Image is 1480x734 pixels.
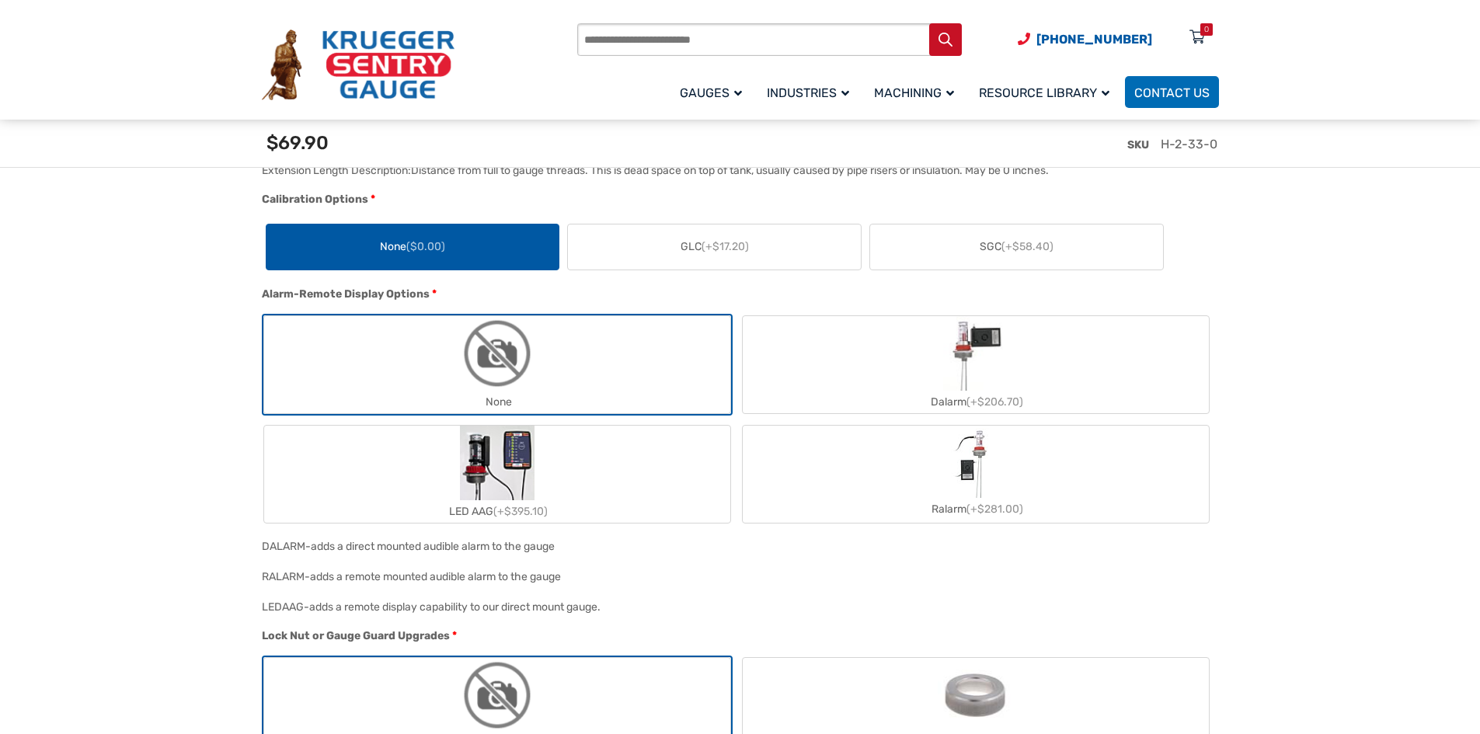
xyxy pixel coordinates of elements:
[1036,32,1152,47] span: [PHONE_NUMBER]
[702,240,749,253] span: (+$17.20)
[743,428,1209,520] label: Ralarm
[1161,137,1217,151] span: H-2-33-0
[262,629,450,642] span: Lock Nut or Gauge Guard Upgrades
[743,498,1209,520] div: Ralarm
[1001,240,1053,253] span: (+$58.40)
[262,287,430,301] span: Alarm-Remote Display Options
[264,316,730,413] label: None
[406,240,445,253] span: ($0.00)
[264,391,730,413] div: None
[1018,30,1152,49] a: Phone Number (920) 434-8860
[681,238,749,255] span: GLC
[757,74,865,110] a: Industries
[970,74,1125,110] a: Resource Library
[493,505,548,518] span: (+$395.10)
[264,500,730,523] div: LED AAG
[966,503,1023,516] span: (+$281.00)
[262,30,454,101] img: Krueger Sentry Gauge
[380,238,445,255] span: None
[262,540,311,553] span: DALARM-
[1134,85,1210,100] span: Contact Us
[767,85,849,100] span: Industries
[262,570,310,583] span: RALARM-
[865,74,970,110] a: Machining
[979,85,1109,100] span: Resource Library
[311,540,555,553] div: adds a direct mounted audible alarm to the gauge
[1204,23,1209,36] div: 0
[874,85,954,100] span: Machining
[262,600,309,614] span: LEDAAG-
[262,193,368,206] span: Calibration Options
[980,238,1053,255] span: SGC
[371,191,375,207] abbr: required
[743,316,1209,413] label: Dalarm
[310,570,561,583] div: adds a remote mounted audible alarm to the gauge
[452,628,457,644] abbr: required
[1125,76,1219,108] a: Contact Us
[1127,138,1149,151] span: SKU
[680,85,742,100] span: Gauges
[966,395,1023,409] span: (+$206.70)
[309,600,601,614] div: adds a remote display capability to our direct mount gauge.
[670,74,757,110] a: Gauges
[432,286,437,302] abbr: required
[264,426,730,523] label: LED AAG
[743,391,1209,413] div: Dalarm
